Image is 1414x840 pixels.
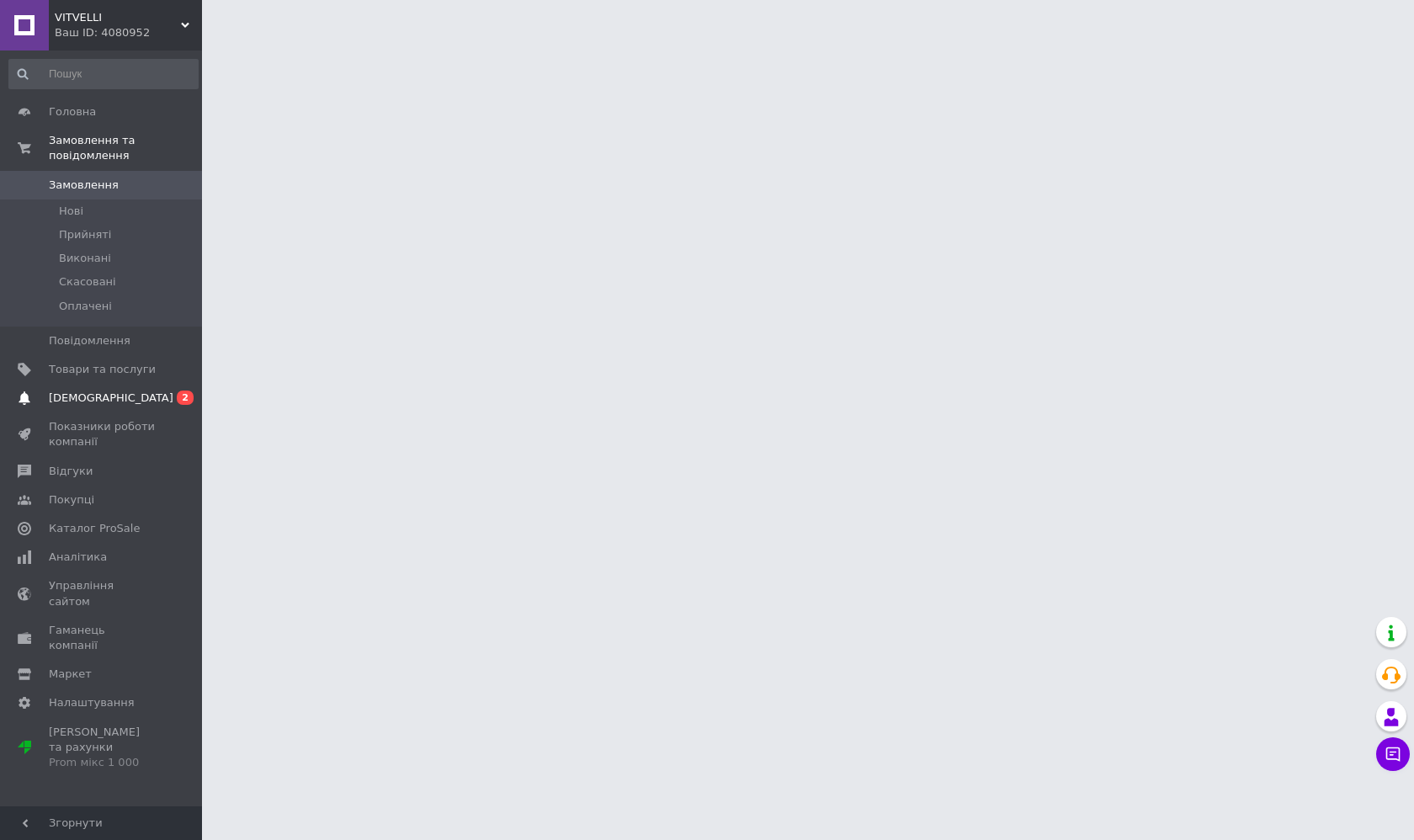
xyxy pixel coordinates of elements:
[49,133,202,163] span: Замовлення та повідомлення
[49,419,156,449] span: Показники роботи компанії
[59,299,112,314] span: Оплачені
[49,755,156,770] div: Prom мікс 1 000
[49,521,140,536] span: Каталог ProSale
[49,550,107,565] span: Аналітика
[8,59,199,89] input: Пошук
[49,623,156,653] span: Гаманець компанії
[59,274,116,290] span: Скасовані
[49,362,156,377] span: Товари та послуги
[49,333,130,348] span: Повідомлення
[49,104,96,120] span: Головна
[49,695,135,710] span: Налаштування
[59,204,83,219] span: Нові
[49,725,156,771] span: [PERSON_NAME] та рахунки
[49,464,93,479] span: Відгуки
[177,391,194,405] span: 2
[49,667,92,682] span: Маркет
[59,227,111,242] span: Прийняті
[55,10,181,25] span: VITVELLI
[49,578,156,609] span: Управління сайтом
[49,391,173,406] span: [DEMOGRAPHIC_DATA]
[49,178,119,193] span: Замовлення
[49,492,94,508] span: Покупці
[1376,737,1410,771] button: Чат з покупцем
[55,25,202,40] div: Ваш ID: 4080952
[59,251,111,266] span: Виконані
